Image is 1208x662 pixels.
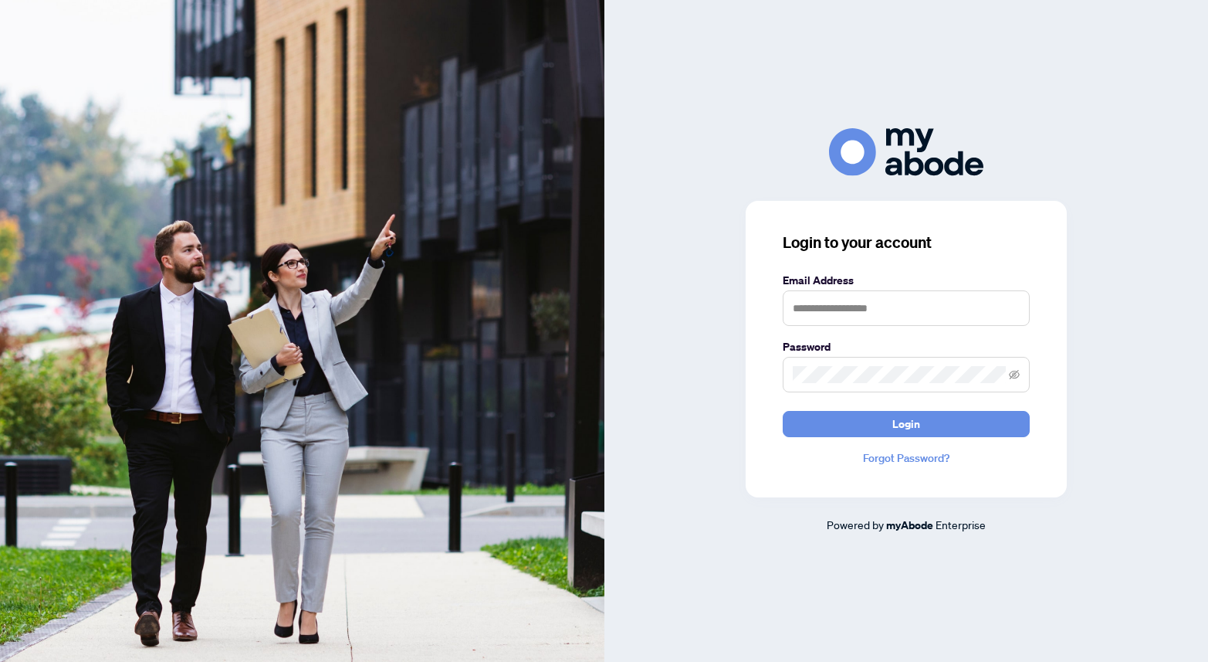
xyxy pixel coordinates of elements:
[783,411,1030,437] button: Login
[783,272,1030,289] label: Email Address
[783,232,1030,253] h3: Login to your account
[829,128,983,175] img: ma-logo
[936,518,986,531] span: Enterprise
[783,338,1030,355] label: Password
[783,450,1030,467] a: Forgot Password?
[886,517,933,534] a: myAbode
[1009,369,1020,380] span: eye-invisible
[892,412,920,436] span: Login
[827,518,884,531] span: Powered by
